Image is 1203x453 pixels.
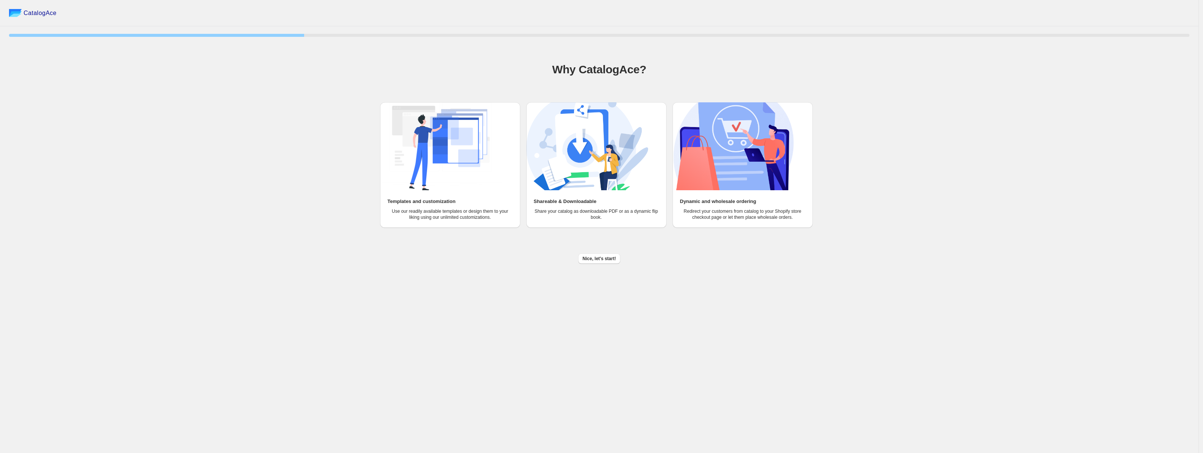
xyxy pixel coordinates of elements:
button: Nice, let's start! [578,253,621,264]
span: CatalogAce [24,9,57,17]
img: Dynamic and wholesale ordering [673,102,794,190]
span: Nice, let's start! [583,256,616,262]
p: Redirect your customers from catalog to your Shopify store checkout page or let them place wholes... [680,208,805,220]
img: Templates and customization [380,102,502,190]
h1: Why CatalogAce? [9,62,1189,77]
img: Shareable & Downloadable [526,102,648,190]
h2: Shareable & Downloadable [534,198,597,205]
img: catalog ace [9,9,22,17]
p: Use our readily available templates or design them to your liking using our unlimited customizati... [388,208,513,220]
h2: Dynamic and wholesale ordering [680,198,756,205]
h2: Templates and customization [388,198,456,205]
p: Share your catalog as downloadable PDF or as a dynamic flip book. [534,208,659,220]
